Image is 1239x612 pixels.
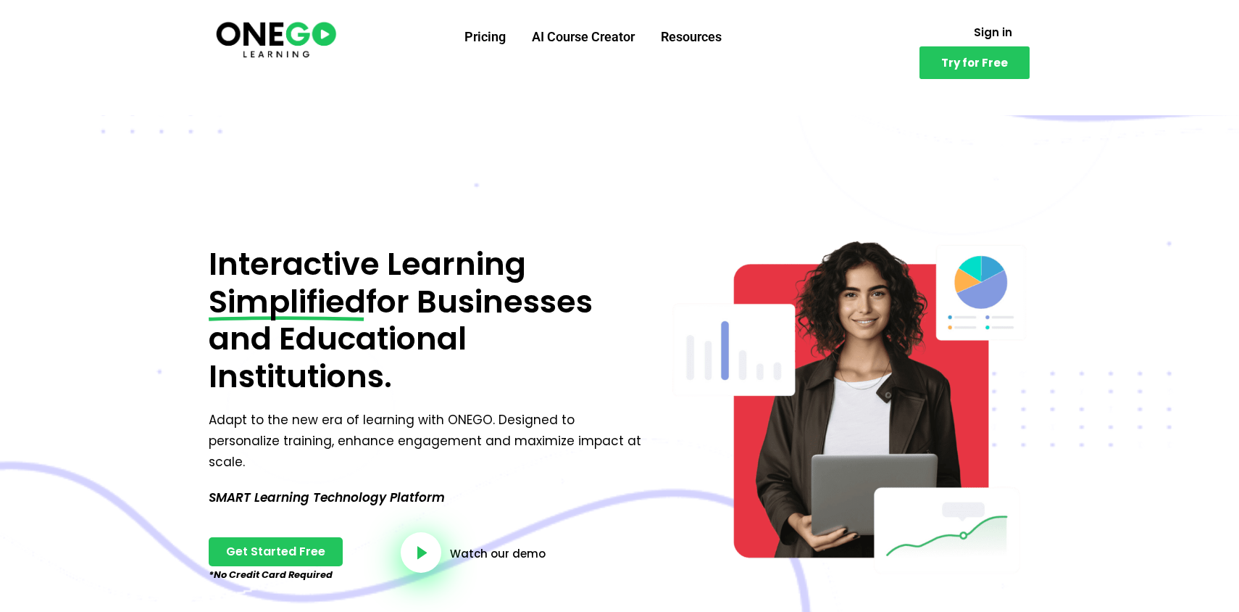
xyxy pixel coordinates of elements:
span: for Businesses and Educational Institutions. [209,280,593,398]
p: Adapt to the new era of learning with ONEGO. Designed to personalize training, enhance engagement... [209,410,647,473]
em: *No Credit Card Required [209,568,333,582]
a: Try for Free [919,46,1030,79]
p: SMART Learning Technology Platform [209,487,647,508]
span: Interactive Learning [209,242,526,286]
span: Sign in [974,27,1012,38]
a: AI Course Creator [519,18,648,56]
span: Simplified [209,284,366,321]
a: Pricing [451,18,519,56]
a: Get Started Free [209,537,343,566]
a: Resources [648,18,735,56]
a: Sign in [956,18,1030,46]
a: Watch our demo [450,548,546,559]
span: Try for Free [941,57,1008,68]
span: Get Started Free [226,546,325,558]
a: video-button [401,532,441,573]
